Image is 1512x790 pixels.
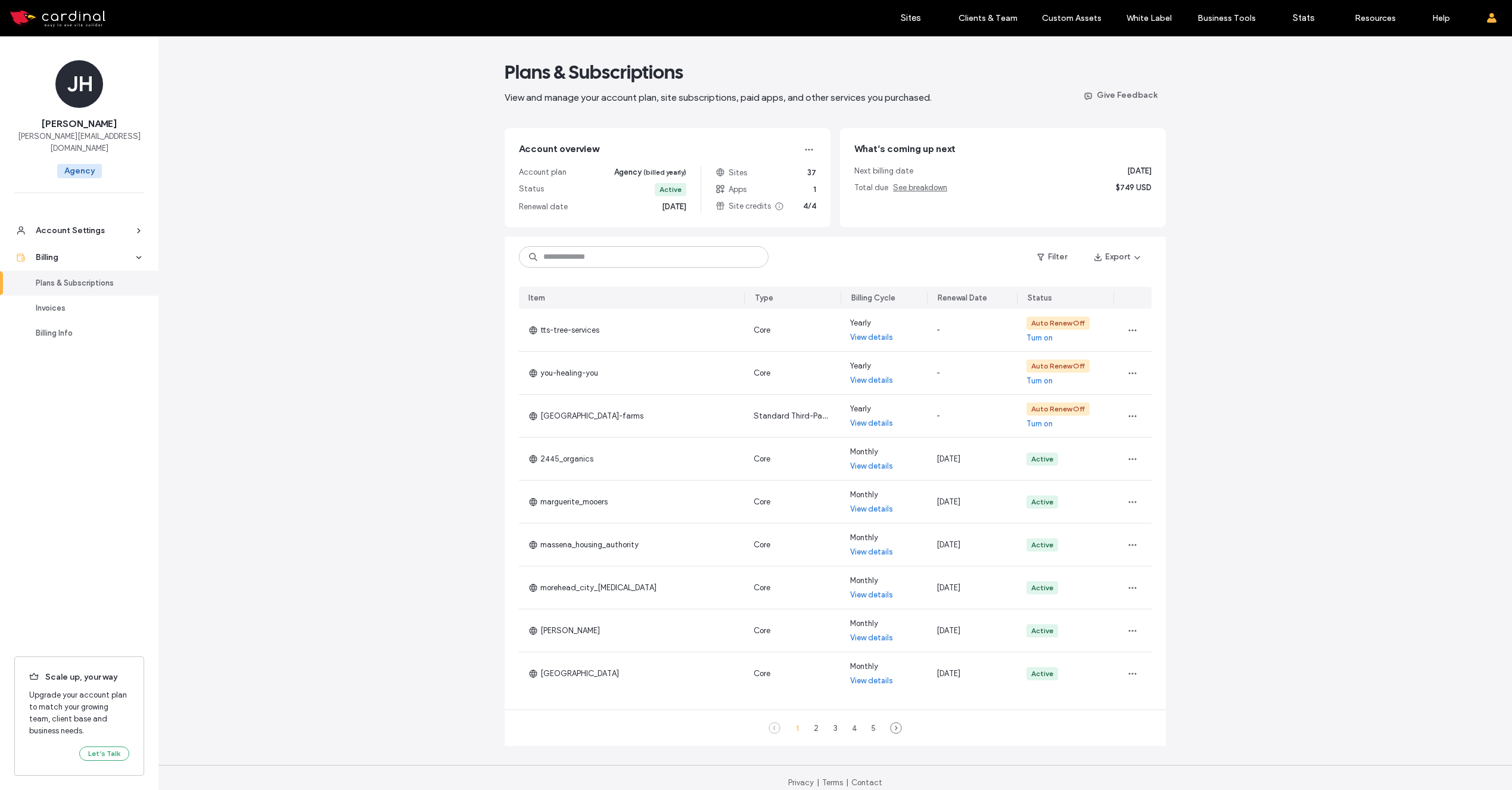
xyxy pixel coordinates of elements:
span: Monthly [850,618,878,630]
span: Standard Third-Party Store [754,411,853,420]
div: Active [1031,625,1053,636]
div: Type [755,292,773,304]
label: Sites [901,13,921,23]
a: View details [850,374,893,386]
div: Active [1031,668,1053,679]
button: Filter [1025,247,1079,267]
span: massena_housing_authority [528,539,639,551]
label: Custom Assets [1042,13,1102,23]
label: Business Tools [1197,13,1256,23]
a: View details [850,632,893,644]
span: See breakdown [893,183,947,192]
span: - [937,411,940,420]
div: Active [1031,540,1053,550]
span: Account overview [519,142,599,157]
span: Yearly [850,403,871,415]
span: What’s coming up next [854,143,956,154]
a: Turn on [1026,418,1053,430]
span: [GEOGRAPHIC_DATA] [528,668,619,680]
div: 2 [809,721,823,735]
span: Plans & Subscriptions [505,60,683,84]
span: [DATE] [937,540,960,549]
div: 4 [847,721,861,735]
span: Next billing date [854,165,913,177]
span: Agency [614,166,686,178]
div: Auto Renew Off [1031,318,1085,329]
label: Stats [1293,13,1315,23]
button: Export [1084,247,1152,267]
span: Monthly [850,661,878,673]
span: View and manage your account plan, site subscriptions, paid apps, and other services you purchased. [505,92,932,103]
span: 37 [807,167,816,179]
div: Plans & Subscriptions [36,277,133,289]
div: Auto Renew Off [1031,404,1085,414]
span: - [937,368,940,377]
span: [PERSON_NAME] [42,117,117,131]
span: Site credits [715,200,784,212]
span: 1 [813,184,816,196]
a: View details [850,460,893,472]
span: | [846,778,848,787]
a: Terms [822,778,843,787]
span: Apps [715,184,746,196]
div: 5 [866,721,881,735]
span: you-healing-you [528,367,598,379]
div: Active [1031,583,1053,593]
span: Core [754,326,770,334]
div: 3 [828,721,842,735]
span: Core [754,497,770,506]
span: [DATE] [937,669,960,678]
div: Invoices [36,302,133,314]
span: Core [754,540,770,549]
span: (billed yearly) [643,168,686,176]
button: Give Feedback [1074,85,1166,104]
div: Billing Info [36,327,133,339]
span: Renewal date [519,201,568,213]
div: Active [1031,497,1053,507]
div: Account Settings [36,225,133,237]
a: Contact [851,778,882,787]
label: Clients & Team [959,13,1018,23]
div: JH [55,60,103,108]
span: Monthly [850,532,878,544]
span: Total due [854,182,947,194]
a: Turn on [1026,375,1053,387]
span: [DATE] [937,497,960,506]
span: Monthly [850,489,878,501]
label: Resources [1355,13,1396,23]
span: Account plan [519,166,567,178]
span: [DATE] [937,454,960,463]
div: Item [528,292,545,304]
span: Core [754,368,770,377]
span: 2445_organics [528,453,593,465]
span: Monthly [850,446,878,458]
div: Renewal Date [938,292,987,304]
span: 4/4 [803,200,816,212]
span: tts-tree-services [528,324,599,336]
span: marguerite_mooers [528,496,608,508]
div: Auto Renew Off [1031,361,1085,371]
span: Yearly [850,360,871,372]
span: Status [519,183,544,196]
a: View details [850,675,893,687]
span: [GEOGRAPHIC_DATA]-farms [528,410,643,422]
span: Upgrade your account plan to match your growing team, client base and business needs. [29,689,129,737]
span: Core [754,583,770,592]
div: Active [1031,454,1053,464]
span: | [817,778,819,787]
a: View details [850,503,893,515]
span: Yearly [850,317,871,329]
a: Privacy [788,778,814,787]
label: White Label [1127,13,1172,23]
div: 1 [790,721,804,735]
span: Monthly [850,575,878,587]
span: Sites [715,167,747,179]
div: Status [1028,292,1052,304]
span: - [937,326,940,334]
span: Agency [57,164,102,178]
a: View details [850,332,893,343]
span: [PERSON_NAME][EMAIL_ADDRESS][DOMAIN_NAME] [14,131,144,154]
